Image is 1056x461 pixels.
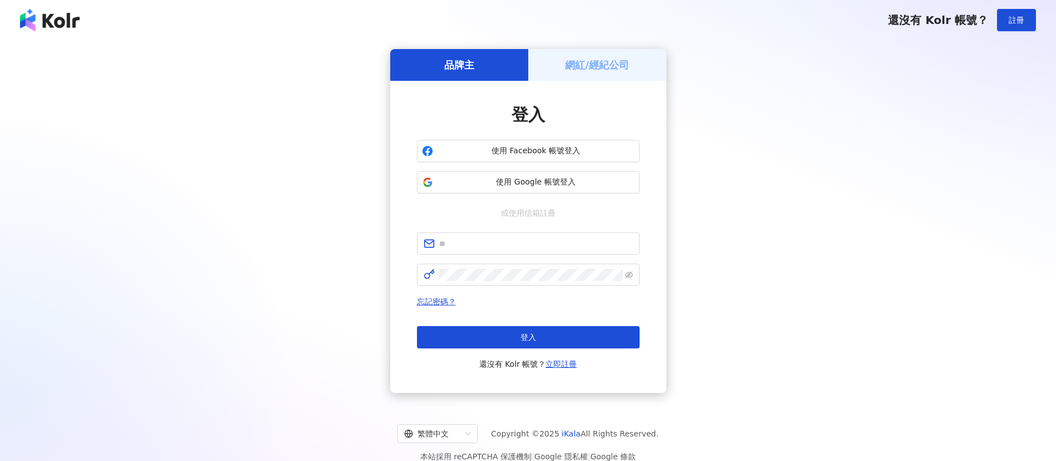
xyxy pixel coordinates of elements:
[625,271,633,279] span: eye-invisible
[1009,16,1024,25] span: 註冊
[444,58,474,72] h5: 品牌主
[590,452,636,461] a: Google 條款
[546,360,577,368] a: 立即註冊
[491,427,659,440] span: Copyright © 2025 All Rights Reserved.
[588,452,591,461] span: |
[479,357,577,371] span: 還沒有 Kolr 帳號？
[997,9,1036,31] button: 註冊
[417,297,456,306] a: 忘記密碼？
[417,171,640,193] button: 使用 Google 帳號登入
[493,207,563,219] span: 或使用信箱註冊
[888,13,988,27] span: 還沒有 Kolr 帳號？
[562,429,581,438] a: iKala
[417,140,640,162] button: 使用 Facebook 帳號登入
[534,452,588,461] a: Google 隱私權
[565,58,629,72] h5: 網紅/經紀公司
[20,9,80,31] img: logo
[532,452,534,461] span: |
[404,425,461,443] div: 繁體中文
[438,177,635,188] span: 使用 Google 帳號登入
[438,145,635,157] span: 使用 Facebook 帳號登入
[512,105,545,124] span: 登入
[417,326,640,348] button: 登入
[520,333,536,342] span: 登入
